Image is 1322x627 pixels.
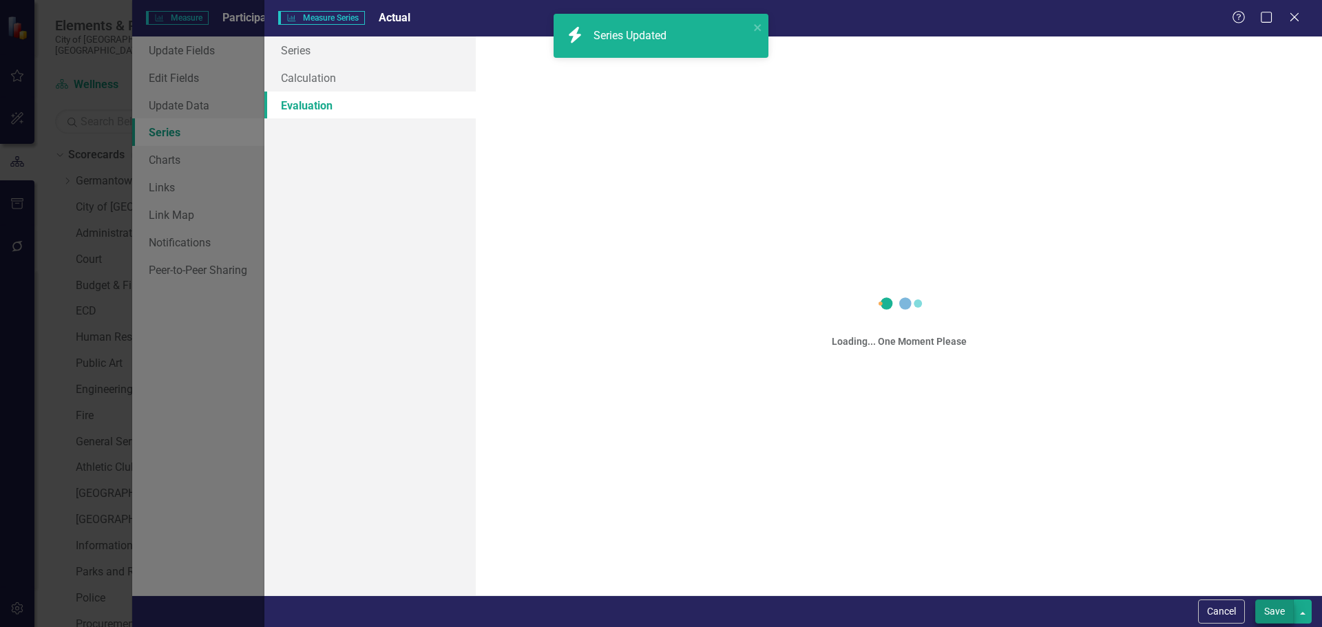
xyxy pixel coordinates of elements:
div: Loading... One Moment Please [832,334,967,348]
a: Series [264,36,476,64]
button: Cancel [1198,599,1245,624]
button: Save [1255,599,1294,624]
span: Measure Series [278,11,365,25]
button: close [753,19,763,35]
a: Calculation [264,64,476,92]
span: Actual [379,11,410,24]
div: Series Updated [594,28,670,44]
a: Evaluation [264,92,476,119]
